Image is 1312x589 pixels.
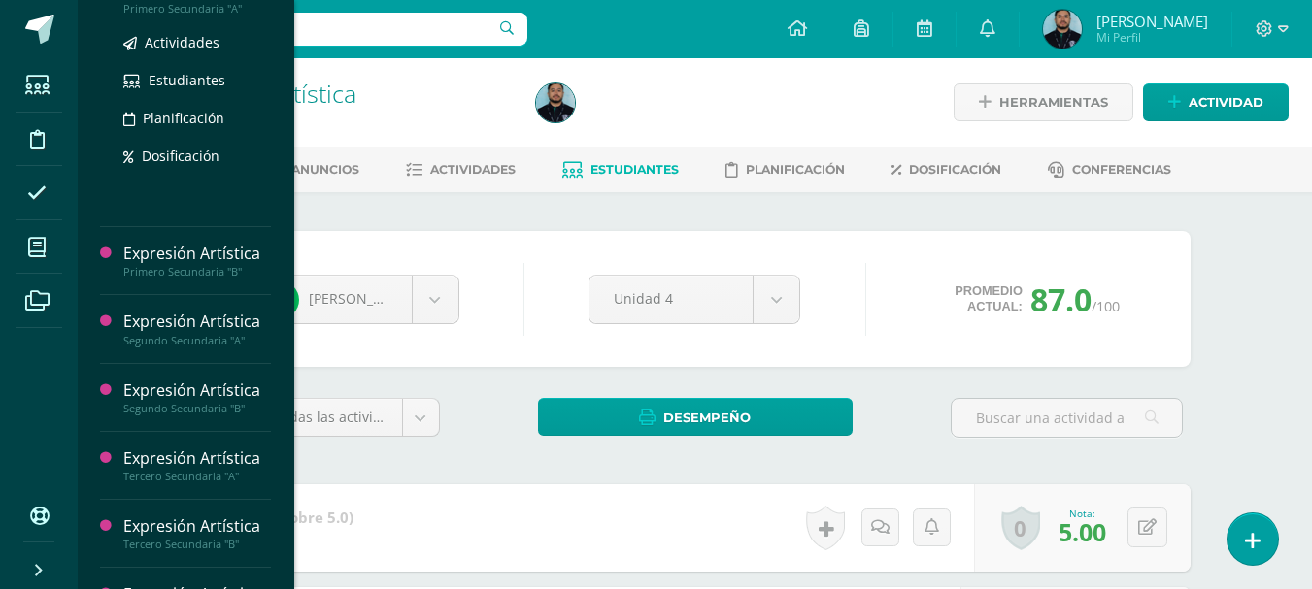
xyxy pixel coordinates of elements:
span: Planificación [746,162,845,177]
div: Tercero Secundaria "B" [123,538,271,551]
a: Expresión ArtísticaTercero Secundaria "B" [123,515,271,551]
span: Conferencias [1072,162,1171,177]
div: Sexto Primaria 'B' [151,107,513,125]
a: Unidad 4 [589,276,799,323]
span: Mi Perfil [1096,29,1208,46]
img: cb83c24c200120ea80b7b14cedb5cea0.png [536,83,575,122]
span: 5.00 [1059,515,1106,548]
a: Planificación [123,107,271,129]
span: [PERSON_NAME] [1096,12,1208,31]
a: [PERSON_NAME] [248,276,458,323]
div: Segundo Secundaria "B" [123,402,271,415]
span: Actividades [145,33,219,51]
a: Anuncios [265,154,359,185]
div: Primero Secundaria "A" [123,2,271,16]
div: Expresión Artística [123,311,271,333]
a: Actividades [123,31,271,53]
span: /100 [1092,297,1120,315]
a: Expresión ArtísticaTercero Secundaria "A" [123,447,271,483]
span: Anuncios [291,162,359,177]
span: Actividades [430,162,516,177]
h1: Expresión Artística [151,80,513,107]
strong: (Sobre 5.0) [277,507,353,527]
div: Nota: [1059,507,1106,520]
div: Expresión Artística [123,447,271,470]
a: Estudiantes [123,69,271,91]
a: Expresión ArtísticaSegundo Secundaria "B" [123,379,271,415]
a: Dosificación [891,154,1001,185]
div: Expresión Artística [123,243,271,265]
span: Promedio actual: [955,283,1023,314]
a: Desempeño [538,398,853,436]
div: Expresión Artística [123,515,271,538]
img: cb83c24c200120ea80b7b14cedb5cea0.png [1043,10,1082,49]
div: Segundo Secundaria "A" [123,334,271,347]
span: Dosificación [909,162,1001,177]
a: Herramientas [954,83,1133,121]
a: Dosificación [123,145,271,167]
span: [PERSON_NAME] [309,289,418,308]
a: Actividades [406,154,516,185]
span: 87.0 [1030,278,1092,320]
span: Unidad 4 [614,276,728,321]
span: Dosificación [142,147,219,165]
div: Tercero Secundaria "A" [123,470,271,483]
a: Conferencias [1048,154,1171,185]
a: Actividad [1143,83,1289,121]
div: Primero Secundaria "B" [123,265,271,278]
a: Estudiantes [562,154,679,185]
span: Estudiantes [149,71,225,89]
input: Buscar una actividad aquí... [952,399,1182,437]
a: Planificación [725,154,845,185]
span: Herramientas [999,84,1108,120]
a: Expresión ArtísticaSegundo Secundaria "A" [123,311,271,346]
input: Busca un usuario... [90,13,527,46]
div: Expresión Artística [123,379,271,402]
span: Actividad [1189,84,1263,120]
a: (100%)Todas las actividades de esta unidad [209,399,439,436]
span: Planificación [143,109,224,127]
a: Expresión ArtísticaPrimero Secundaria "B" [123,243,271,278]
span: Estudiantes [590,162,679,177]
a: 0 [1001,506,1040,550]
span: Desempeño [663,400,751,436]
